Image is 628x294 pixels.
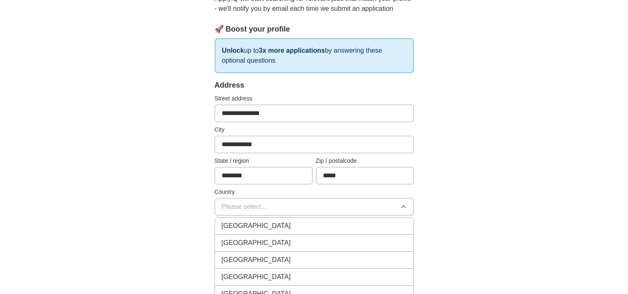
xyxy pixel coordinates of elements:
button: Please select... [215,198,414,216]
label: State / region [215,157,313,165]
span: [GEOGRAPHIC_DATA] [222,238,291,248]
strong: 3x more applications [259,47,325,54]
span: [GEOGRAPHIC_DATA] [222,221,291,231]
label: City [215,125,414,134]
span: Please select... [222,202,267,212]
div: 🚀 Boost your profile [215,24,414,35]
strong: Unlock [222,47,244,54]
label: Zip / postalcode [316,157,414,165]
span: [GEOGRAPHIC_DATA] [222,272,291,282]
p: up to by answering these optional questions [215,38,414,73]
label: Street address [215,94,414,103]
span: [GEOGRAPHIC_DATA] [222,255,291,265]
div: Address [215,80,414,91]
label: Country [215,188,414,196]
